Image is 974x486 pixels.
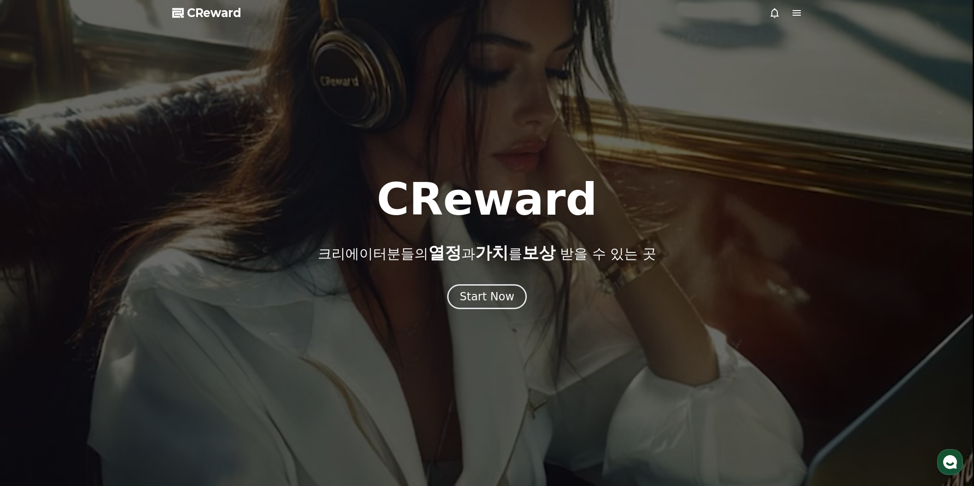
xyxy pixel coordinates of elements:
[428,243,461,262] span: 열정
[460,289,514,304] div: Start Now
[318,244,656,262] p: 크리에이터분들의 과 를 받을 수 있는 곳
[447,293,527,302] a: Start Now
[447,284,527,309] button: Start Now
[187,6,241,20] span: CReward
[172,6,241,20] a: CReward
[377,177,597,222] h1: CReward
[475,243,508,262] span: 가치
[522,243,555,262] span: 보상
